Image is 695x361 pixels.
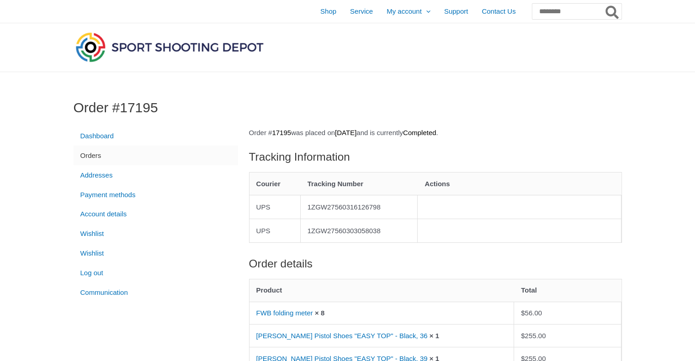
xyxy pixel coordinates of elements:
span: Tracking Number [308,180,364,188]
th: Product [249,279,515,302]
th: Actions [418,173,621,195]
bdi: 255.00 [521,332,546,340]
th: Total [514,279,621,302]
button: Search [604,4,621,19]
bdi: 56.00 [521,309,542,317]
span: Courier [256,180,281,188]
h2: Tracking Information [249,150,622,164]
a: Addresses [74,165,238,185]
td: 1ZGW27560303058038 [301,219,418,242]
td: UPS [249,195,301,219]
a: Communication [74,283,238,302]
span: $ [521,332,525,340]
h2: Order details [249,256,622,271]
a: Wishlist [74,244,238,263]
span: $ [521,309,525,317]
nav: Account pages [74,126,238,303]
strong: × 8 [315,309,324,317]
a: Dashboard [74,126,238,146]
td: 1ZGW27560316126798 [301,195,418,219]
mark: 17195 [272,129,291,136]
p: Order # was placed on and is currently . [249,126,622,139]
a: Account details [74,204,238,224]
a: [PERSON_NAME] Pistol Shoes "EASY TOP" - Black, 36 [256,332,428,340]
a: Payment methods [74,185,238,204]
a: Wishlist [74,224,238,244]
h1: Order #17195 [74,99,622,116]
mark: Completed [403,129,436,136]
strong: × 1 [430,332,439,340]
a: Orders [74,146,238,165]
a: FWB folding meter [256,309,313,317]
img: Sport Shooting Depot [74,30,265,64]
a: Log out [74,263,238,283]
td: UPS [249,219,301,242]
mark: [DATE] [335,129,356,136]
